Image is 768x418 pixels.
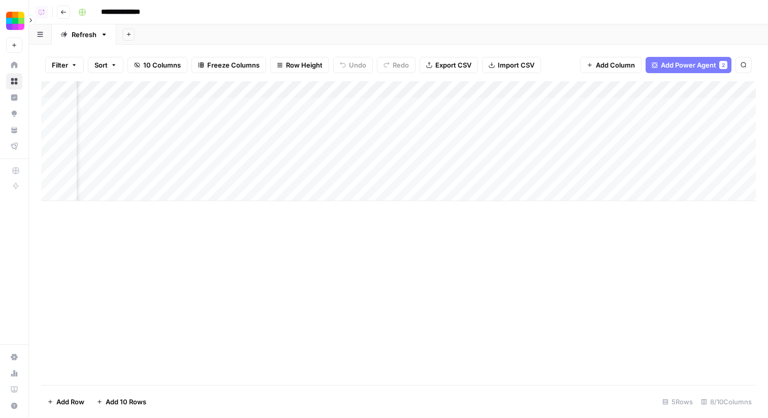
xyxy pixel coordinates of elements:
[45,57,84,73] button: Filter
[6,398,22,414] button: Help + Support
[90,394,152,410] button: Add 10 Rows
[6,8,22,34] button: Workspace: Smallpdf
[658,394,697,410] div: 5 Rows
[56,397,84,407] span: Add Row
[580,57,642,73] button: Add Column
[6,57,22,73] a: Home
[498,60,534,70] span: Import CSV
[722,61,725,69] span: 2
[6,138,22,154] a: Flightpath
[349,60,366,70] span: Undo
[191,57,266,73] button: Freeze Columns
[127,57,187,73] button: 10 Columns
[106,397,146,407] span: Add 10 Rows
[6,349,22,365] a: Settings
[6,106,22,122] a: Opportunities
[482,57,541,73] button: Import CSV
[719,61,727,69] div: 2
[143,60,181,70] span: 10 Columns
[6,365,22,381] a: Usage
[596,60,635,70] span: Add Column
[661,60,716,70] span: Add Power Agent
[6,89,22,106] a: Insights
[6,122,22,138] a: Your Data
[420,57,478,73] button: Export CSV
[377,57,415,73] button: Redo
[72,29,97,40] div: Refresh
[6,12,24,30] img: Smallpdf Logo
[333,57,373,73] button: Undo
[286,60,323,70] span: Row Height
[52,60,68,70] span: Filter
[6,73,22,89] a: Browse
[393,60,409,70] span: Redo
[41,394,90,410] button: Add Row
[207,60,260,70] span: Freeze Columns
[646,57,731,73] button: Add Power Agent2
[435,60,471,70] span: Export CSV
[94,60,108,70] span: Sort
[88,57,123,73] button: Sort
[6,381,22,398] a: Learning Hub
[270,57,329,73] button: Row Height
[697,394,756,410] div: 8/10 Columns
[52,24,116,45] a: Refresh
